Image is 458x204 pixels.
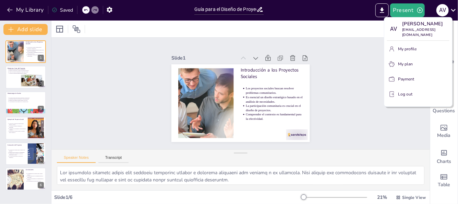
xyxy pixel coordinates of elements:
button: Log out [387,89,449,100]
button: My plan [387,59,449,69]
p: Log out [398,91,412,97]
p: Payment [398,76,414,82]
p: My profile [398,46,417,52]
div: A V [387,23,399,35]
p: [PERSON_NAME] [402,20,449,27]
button: Payment [387,74,449,85]
button: My profile [387,43,449,54]
p: My plan [398,61,413,67]
p: [EMAIL_ADDRESS][DOMAIN_NAME] [402,27,449,38]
